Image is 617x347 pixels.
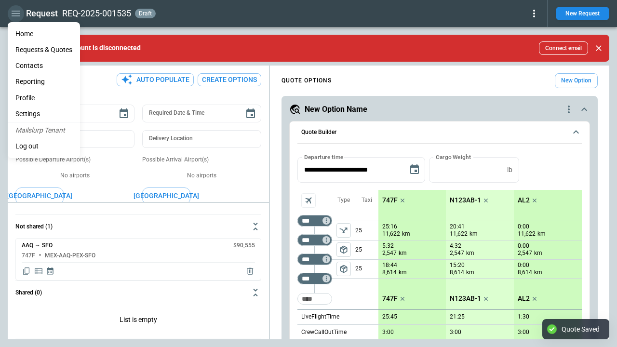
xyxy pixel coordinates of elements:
[8,90,80,106] a: Profile
[8,122,80,138] li: Mailslurp Tenant
[8,74,80,90] a: Reporting
[8,138,80,154] li: Log out
[8,26,80,42] a: Home
[8,58,80,74] a: Contacts
[8,106,80,122] a: Settings
[8,42,80,58] a: Requests & Quotes
[562,325,600,334] div: Quote Saved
